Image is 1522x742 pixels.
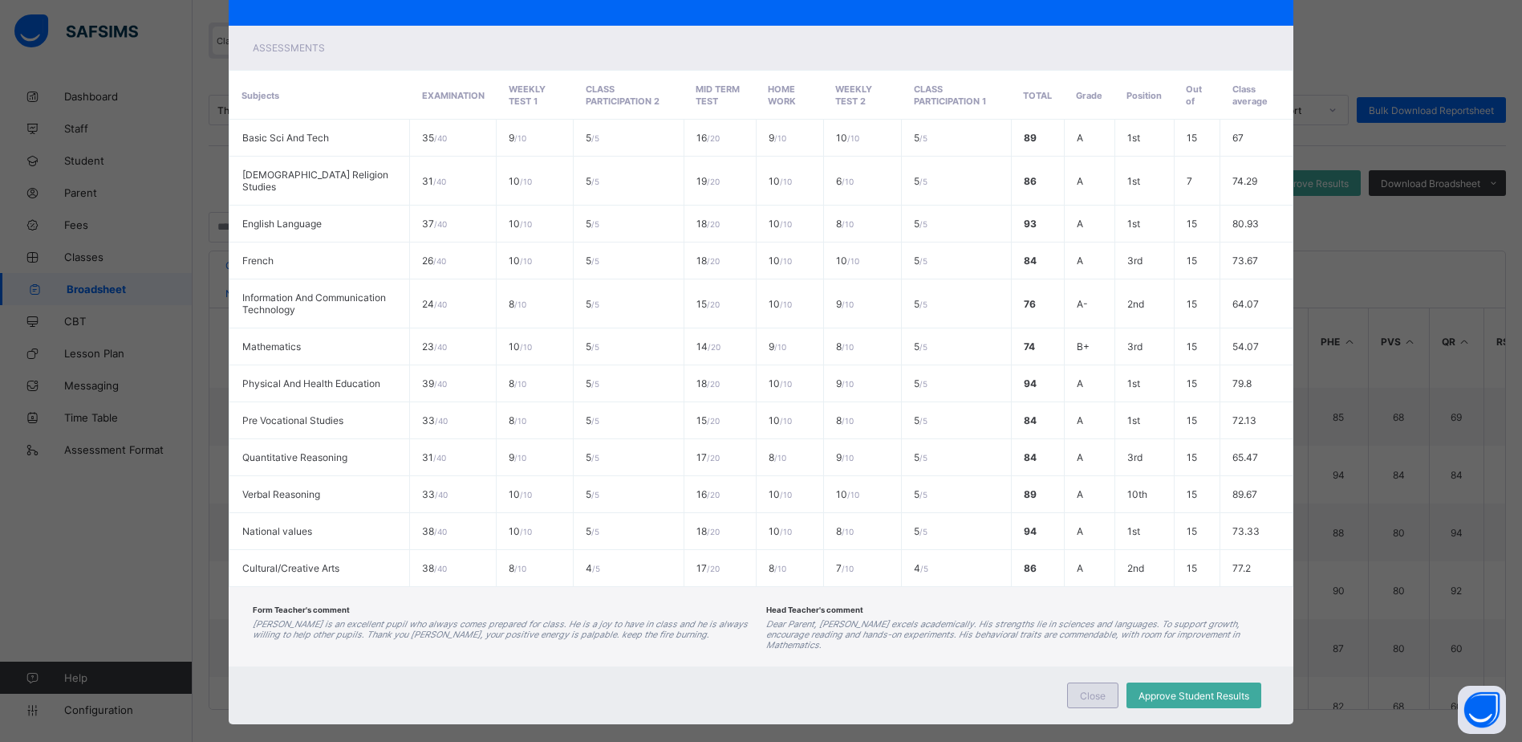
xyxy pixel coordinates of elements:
span: / 10 [774,133,786,143]
span: A [1077,488,1083,500]
span: Assessments [253,42,325,54]
span: / 10 [514,379,526,389]
span: A [1077,132,1083,144]
span: / 40 [434,133,447,143]
span: Basic Sci And Tech [242,132,329,144]
span: 5 [586,175,599,187]
span: / 20 [707,256,720,266]
span: 72.13 [1232,414,1256,426]
i: [PERSON_NAME] is an excellent pupil who always comes prepared for class. He is a joy to have in c... [253,619,748,640]
span: / 10 [774,564,786,573]
span: / 20 [707,453,720,463]
span: 2nd [1127,298,1144,310]
span: / 10 [520,256,532,266]
span: / 10 [780,177,792,186]
span: 73.67 [1232,255,1258,267]
span: Form Teacher's comment [253,605,350,614]
span: 1st [1127,132,1140,144]
span: 1st [1127,414,1140,426]
span: Physical And Health Education [242,377,380,389]
span: 9 [836,377,854,389]
span: / 20 [707,416,720,426]
span: 9 [769,132,786,144]
span: 5 [586,414,599,426]
span: Pre Vocational Studies [242,414,343,426]
span: 8 [509,298,526,310]
span: 10 [509,340,532,353]
span: 9 [509,451,526,463]
span: 74 [1024,340,1035,353]
span: 8 [769,562,786,574]
span: / 5 [591,416,599,426]
span: / 10 [780,379,792,389]
span: 10 [769,525,792,537]
span: 15 [1187,255,1197,267]
span: 76 [1024,298,1036,310]
span: 10 [509,488,532,500]
span: 10 [509,255,532,267]
span: 35 [422,132,447,144]
span: 67 [1232,132,1244,144]
span: Close [1080,690,1106,702]
span: 94 [1024,377,1037,389]
span: 89 [1024,132,1037,144]
span: 4 [586,562,600,574]
span: / 10 [774,342,786,352]
span: / 10 [774,453,786,463]
span: 5 [586,340,599,353]
span: 15 [1187,525,1197,537]
span: 19 [696,175,720,187]
span: A [1077,451,1083,463]
span: 15 [1187,414,1197,426]
span: [DEMOGRAPHIC_DATA] Religion Studies [242,169,388,193]
span: A [1077,414,1083,426]
span: 17 [696,562,720,574]
span: Grade [1076,90,1102,101]
span: 33 [422,488,448,500]
span: 5 [586,488,599,500]
span: / 40 [433,177,446,186]
span: 23 [422,340,447,353]
span: / 5 [919,177,927,186]
span: 5 [586,298,599,310]
span: 10 [769,414,792,426]
span: 79.8 [1232,377,1252,389]
span: 10 [769,298,792,310]
span: 5 [914,255,927,267]
span: EXAMINATION [422,90,485,101]
span: 5 [586,132,599,144]
span: 5 [914,377,927,389]
span: 15 [1187,218,1197,230]
span: 15 [696,414,720,426]
span: 5 [914,175,927,187]
span: 15 [1187,340,1197,353]
span: / 40 [435,490,448,499]
span: 3rd [1127,340,1143,353]
span: / 10 [780,300,792,309]
span: 8 [509,377,526,389]
span: / 10 [780,490,792,499]
span: 5 [586,255,599,267]
span: / 5 [591,490,599,499]
span: French [242,255,274,267]
span: 10 [836,132,859,144]
span: 15 [1187,451,1197,463]
span: 5 [914,132,927,144]
span: 16 [696,132,720,144]
span: 1st [1127,218,1140,230]
span: 2nd [1127,562,1144,574]
span: 15 [1187,562,1197,574]
span: / 10 [842,527,854,536]
span: 93 [1024,218,1037,230]
span: 89.67 [1232,488,1257,500]
span: 16 [696,488,720,500]
span: 5 [914,525,927,537]
span: Information And Communication Technology [242,291,386,316]
span: 74.29 [1232,175,1257,187]
span: B+ [1077,340,1090,353]
span: / 10 [847,256,859,266]
span: / 10 [780,256,792,266]
span: / 5 [591,527,599,536]
span: 18 [696,255,720,267]
span: / 40 [434,219,447,229]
